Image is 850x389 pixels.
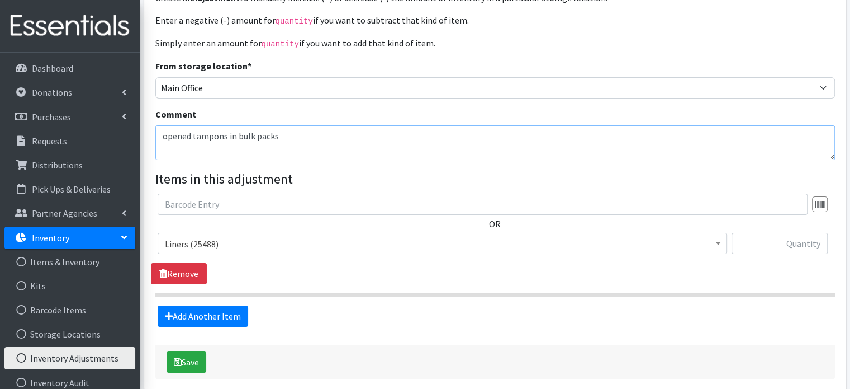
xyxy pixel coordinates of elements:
p: Enter a negative (-) amount for if you want to subtract that kind of item. [155,13,835,27]
button: Save [167,351,206,373]
a: Inventory [4,227,135,249]
p: Donations [32,87,72,98]
label: From storage location [155,59,251,73]
code: quantity [262,40,299,49]
p: Requests [32,135,67,147]
span: Liners (25488) [165,236,720,252]
span: Liners (25488) [158,233,727,254]
a: Items & Inventory [4,251,135,273]
p: Simply enter an amount for if you want to add that kind of item. [155,36,835,50]
a: Add Another Item [158,306,248,327]
a: Purchases [4,106,135,128]
a: Partner Agencies [4,202,135,224]
img: HumanEssentials [4,7,135,45]
a: Storage Locations [4,323,135,345]
a: Remove [151,263,207,284]
legend: Items in this adjustment [155,169,835,189]
a: Distributions [4,154,135,176]
a: Dashboard [4,57,135,79]
label: OR [489,217,501,231]
p: Inventory [32,232,69,243]
label: Comment [155,107,196,121]
a: Requests [4,130,135,152]
a: Donations [4,81,135,104]
input: Quantity [732,233,828,254]
p: Distributions [32,160,83,171]
a: Kits [4,275,135,297]
p: Dashboard [32,63,73,74]
input: Barcode Entry [158,194,808,215]
p: Purchases [32,111,71,123]
abbr: required [248,60,251,72]
p: Partner Agencies [32,208,97,219]
p: Pick Ups & Deliveries [32,184,111,195]
a: Pick Ups & Deliveries [4,178,135,200]
code: quantity [276,17,313,26]
a: Inventory Adjustments [4,347,135,369]
a: Barcode Items [4,299,135,321]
